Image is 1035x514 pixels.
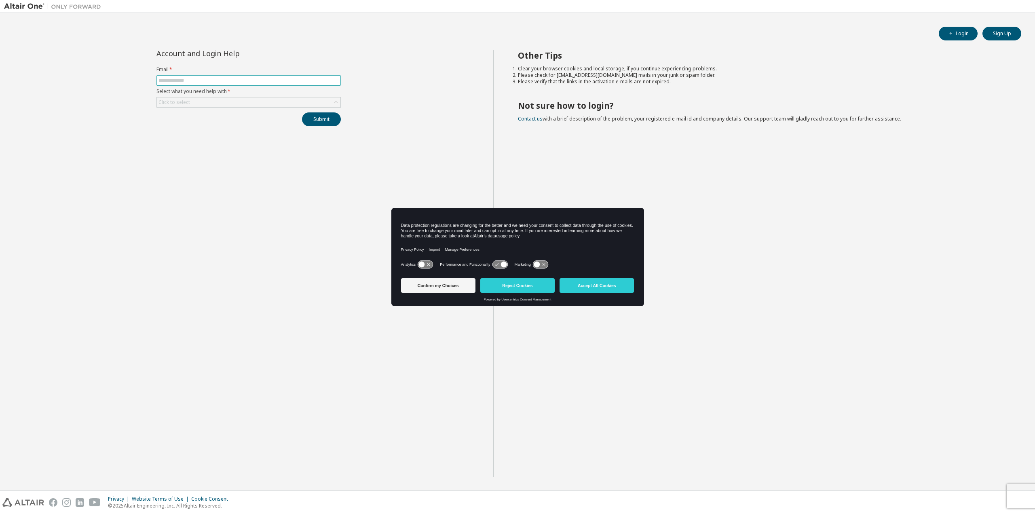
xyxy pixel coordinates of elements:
[518,78,1007,85] li: Please verify that the links in the activation e-mails are not expired.
[191,496,233,502] div: Cookie Consent
[49,498,57,507] img: facebook.svg
[982,27,1021,40] button: Sign Up
[518,72,1007,78] li: Please check for [EMAIL_ADDRESS][DOMAIN_NAME] mails in your junk or spam folder.
[2,498,44,507] img: altair_logo.svg
[108,496,132,502] div: Privacy
[302,112,341,126] button: Submit
[157,97,340,107] div: Click to select
[89,498,101,507] img: youtube.svg
[518,66,1007,72] li: Clear your browser cookies and local storage, if you continue experiencing problems.
[4,2,105,11] img: Altair One
[132,496,191,502] div: Website Terms of Use
[156,50,304,57] div: Account and Login Help
[518,115,901,122] span: with a brief description of the problem, your registered e-mail id and company details. Our suppo...
[156,66,341,73] label: Email
[156,88,341,95] label: Select what you need help with
[158,99,190,106] div: Click to select
[518,115,543,122] a: Contact us
[76,498,84,507] img: linkedin.svg
[518,50,1007,61] h2: Other Tips
[518,100,1007,111] h2: Not sure how to login?
[939,27,978,40] button: Login
[108,502,233,509] p: © 2025 Altair Engineering, Inc. All Rights Reserved.
[62,498,71,507] img: instagram.svg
